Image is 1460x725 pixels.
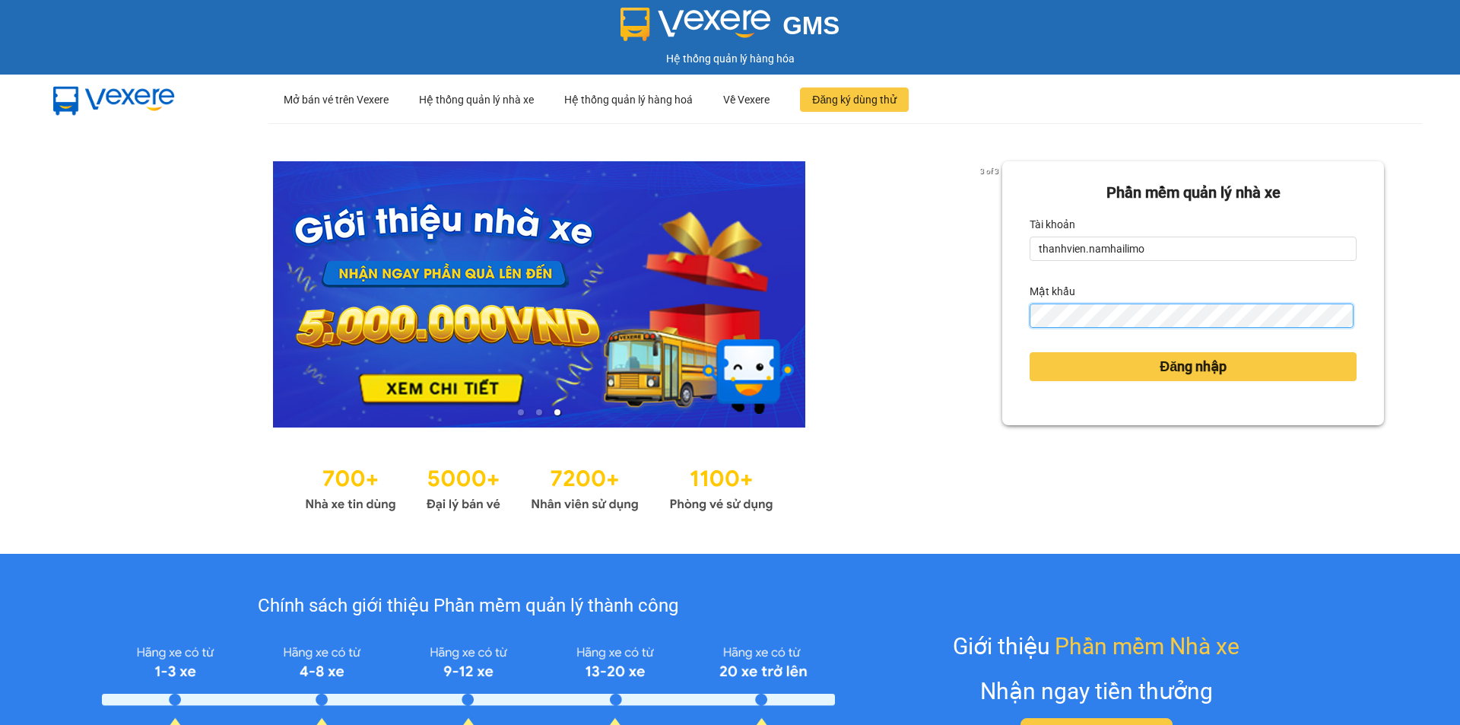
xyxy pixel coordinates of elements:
[564,75,693,124] div: Hệ thống quản lý hàng hoá
[1030,212,1075,237] label: Tài khoản
[38,75,190,125] img: mbUUG5Q.png
[536,409,542,415] li: slide item 2
[76,161,97,428] button: previous slide / item
[1160,356,1227,377] span: Đăng nhập
[305,458,773,516] img: Statistics.png
[518,409,524,415] li: slide item 1
[102,592,834,621] div: Chính sách giới thiệu Phần mềm quản lý thành công
[284,75,389,124] div: Mở bán vé trên Vexere
[620,23,840,35] a: GMS
[953,628,1239,664] div: Giới thiệu
[976,161,1002,181] p: 3 of 3
[980,673,1213,709] div: Nhận ngay tiền thưởng
[620,8,771,41] img: logo 2
[723,75,770,124] div: Về Vexere
[981,161,1002,428] button: next slide / item
[1030,279,1075,304] label: Mật khẩu
[1030,181,1357,205] div: Phần mềm quản lý nhà xe
[782,11,839,40] span: GMS
[812,91,897,108] span: Đăng ký dùng thử
[1055,628,1239,664] span: Phần mềm Nhà xe
[4,50,1456,67] div: Hệ thống quản lý hàng hóa
[1030,237,1357,261] input: Tài khoản
[1030,304,1353,328] input: Mật khẩu
[1030,352,1357,381] button: Đăng nhập
[800,87,909,112] button: Đăng ký dùng thử
[419,75,534,124] div: Hệ thống quản lý nhà xe
[554,409,560,415] li: slide item 3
